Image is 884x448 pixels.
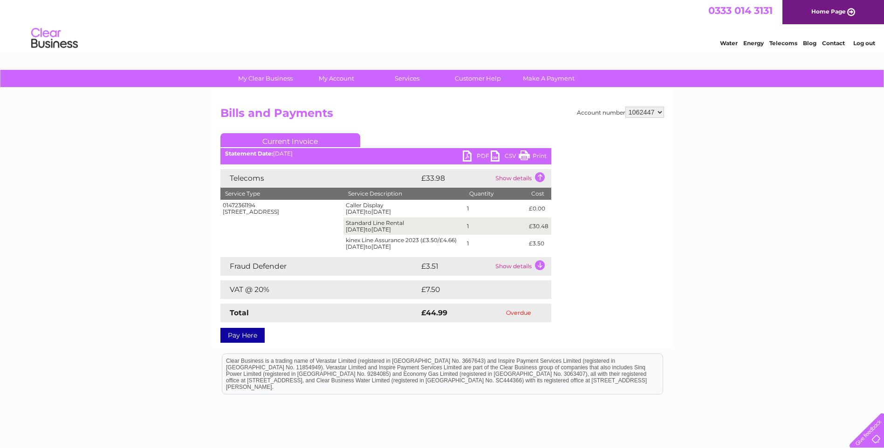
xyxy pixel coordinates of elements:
[220,107,664,124] h2: Bills and Payments
[577,107,664,118] div: Account number
[465,217,527,235] td: 1
[769,40,797,47] a: Telecoms
[220,188,343,200] th: Service Type
[493,257,551,276] td: Show details
[465,235,527,252] td: 1
[365,226,371,233] span: to
[465,188,527,200] th: Quantity
[220,133,360,147] a: Current Invoice
[527,188,551,200] th: Cost
[493,169,551,188] td: Show details
[223,202,341,215] div: 01472361194 [STREET_ADDRESS]
[527,200,551,217] td: £0.00
[365,208,371,215] span: to
[527,217,551,235] td: £30.48
[419,169,493,188] td: £33.98
[343,188,465,200] th: Service Description
[439,70,516,87] a: Customer Help
[230,308,249,317] strong: Total
[853,40,875,47] a: Log out
[220,328,265,343] a: Pay Here
[465,200,527,217] td: 1
[486,304,551,322] td: Overdue
[220,280,419,299] td: VAT @ 20%
[220,169,419,188] td: Telecoms
[519,150,547,164] a: Print
[227,70,304,87] a: My Clear Business
[220,257,419,276] td: Fraud Defender
[31,24,78,53] img: logo.png
[421,308,447,317] strong: £44.99
[419,257,493,276] td: £3.51
[220,150,551,157] div: [DATE]
[222,5,663,45] div: Clear Business is a trading name of Verastar Limited (registered in [GEOGRAPHIC_DATA] No. 3667643...
[708,5,773,16] a: 0333 014 3131
[720,40,738,47] a: Water
[822,40,845,47] a: Contact
[343,217,465,235] td: Standard Line Rental [DATE] [DATE]
[527,235,551,252] td: £3.50
[743,40,764,47] a: Energy
[463,150,491,164] a: PDF
[491,150,519,164] a: CSV
[803,40,816,47] a: Blog
[225,150,273,157] b: Statement Date:
[343,235,465,252] td: kinex Line Assurance 2023 (£3.50/£4.66) [DATE] [DATE]
[369,70,445,87] a: Services
[510,70,587,87] a: Make A Payment
[365,243,371,250] span: to
[343,200,465,217] td: Caller Display [DATE] [DATE]
[419,280,529,299] td: £7.50
[298,70,375,87] a: My Account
